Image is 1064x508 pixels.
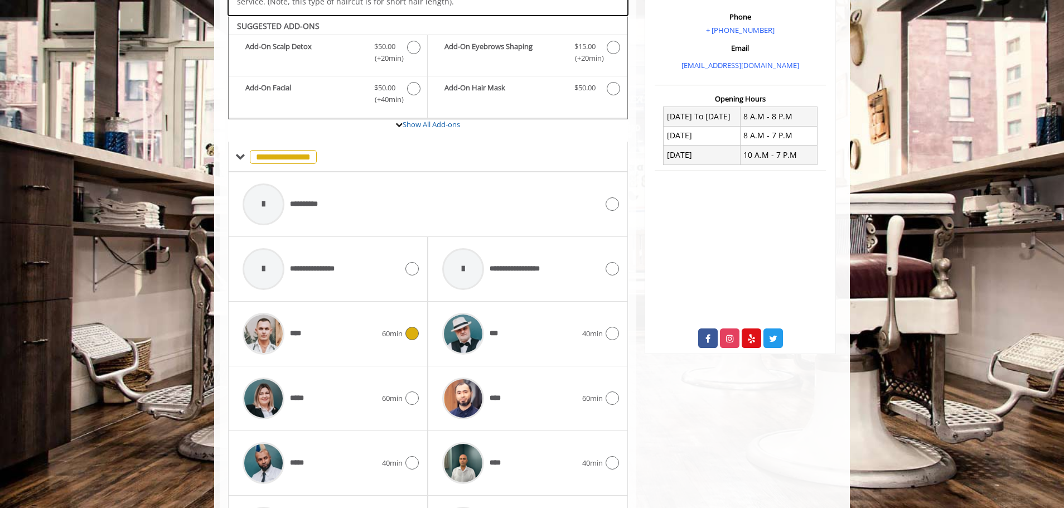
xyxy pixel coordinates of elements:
b: SUGGESTED ADD-ONS [237,21,320,31]
td: [DATE] [664,146,741,165]
label: Add-On Facial [234,82,422,108]
h3: Phone [657,13,823,21]
span: 40min [582,328,603,340]
td: 10 A.M - 7 P.M [740,146,817,165]
label: Add-On Eyebrows Shaping [433,41,621,67]
a: + [PHONE_NUMBER] [706,25,775,35]
span: (+40min ) [369,94,402,105]
span: (+20min ) [568,52,601,64]
h3: Opening Hours [655,95,826,103]
b: Add-On Hair Mask [444,82,563,95]
td: 8 A.M - 7 P.M [740,126,817,145]
span: $50.00 [374,41,395,52]
div: The Made Man Haircut And Beard Trim Add-onS [228,16,628,119]
td: [DATE] To [DATE] [664,107,741,126]
span: $50.00 [374,82,395,94]
span: $50.00 [574,82,596,94]
b: Add-On Scalp Detox [245,41,363,64]
a: Show All Add-ons [403,119,460,129]
span: $15.00 [574,41,596,52]
span: 60min [382,393,403,404]
b: Add-On Facial [245,82,363,105]
span: (+20min ) [369,52,402,64]
span: 60min [582,393,603,404]
label: Add-On Hair Mask [433,82,621,98]
td: 8 A.M - 8 P.M [740,107,817,126]
a: [EMAIL_ADDRESS][DOMAIN_NAME] [681,60,799,70]
h3: Email [657,44,823,52]
label: Add-On Scalp Detox [234,41,422,67]
span: 60min [382,328,403,340]
b: Add-On Eyebrows Shaping [444,41,563,64]
td: [DATE] [664,126,741,145]
span: 40min [382,457,403,469]
span: 40min [582,457,603,469]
